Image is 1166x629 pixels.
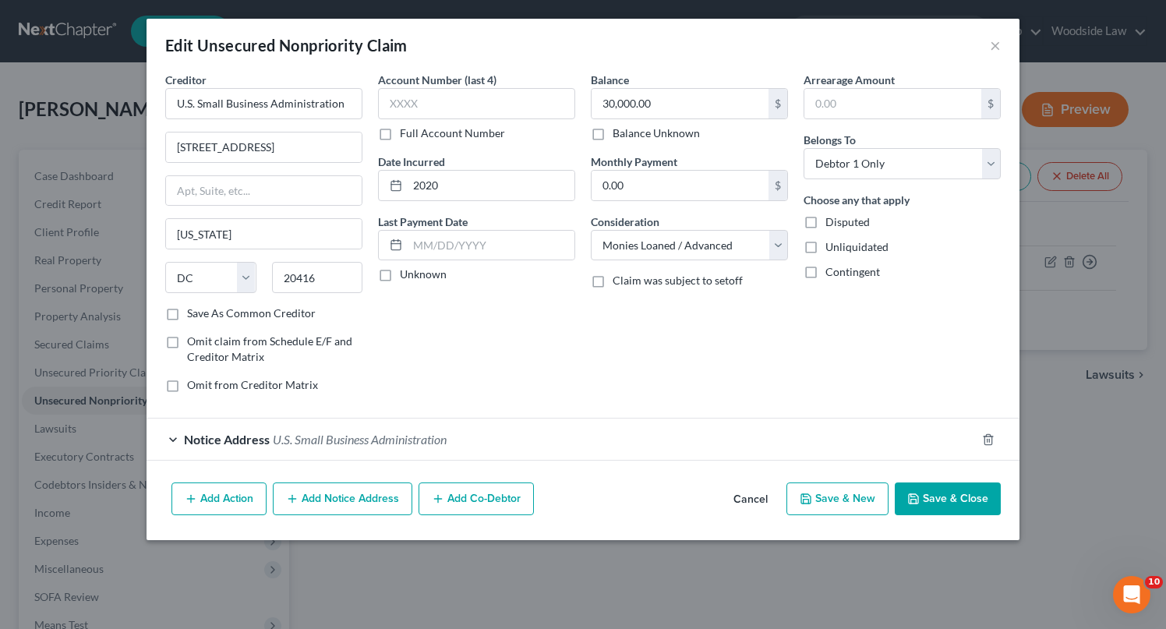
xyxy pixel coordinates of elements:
[187,334,352,363] span: Omit claim from Schedule E/F and Creditor Matrix
[592,171,768,200] input: 0.00
[592,89,768,118] input: 0.00
[165,88,362,119] input: Search creditor by name...
[184,432,270,447] span: Notice Address
[1145,576,1163,588] span: 10
[591,154,677,170] label: Monthly Payment
[804,192,910,208] label: Choose any that apply
[419,482,534,515] button: Add Co-Debtor
[825,240,889,253] span: Unliquidated
[166,133,362,162] input: Enter address...
[378,72,496,88] label: Account Number (last 4)
[768,89,787,118] div: $
[400,125,505,141] label: Full Account Number
[613,125,700,141] label: Balance Unknown
[171,482,267,515] button: Add Action
[768,171,787,200] div: $
[895,482,1001,515] button: Save & Close
[721,484,780,515] button: Cancel
[591,72,629,88] label: Balance
[408,231,574,260] input: MM/DD/YYYY
[408,171,574,200] input: MM/DD/YYYY
[165,34,408,56] div: Edit Unsecured Nonpriority Claim
[786,482,889,515] button: Save & New
[378,88,575,119] input: XXXX
[804,133,856,147] span: Belongs To
[981,89,1000,118] div: $
[990,36,1001,55] button: ×
[273,432,447,447] span: U.S. Small Business Administration
[825,215,870,228] span: Disputed
[166,219,362,249] input: Enter city...
[166,176,362,206] input: Apt, Suite, etc...
[613,274,743,287] span: Claim was subject to setoff
[165,73,207,87] span: Creditor
[804,89,981,118] input: 0.00
[273,482,412,515] button: Add Notice Address
[187,378,318,391] span: Omit from Creditor Matrix
[378,154,445,170] label: Date Incurred
[378,214,468,230] label: Last Payment Date
[187,306,316,321] label: Save As Common Creditor
[825,265,880,278] span: Contingent
[804,72,895,88] label: Arrearage Amount
[272,262,363,293] input: Enter zip...
[1113,576,1150,613] iframe: Intercom live chat
[591,214,659,230] label: Consideration
[400,267,447,282] label: Unknown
